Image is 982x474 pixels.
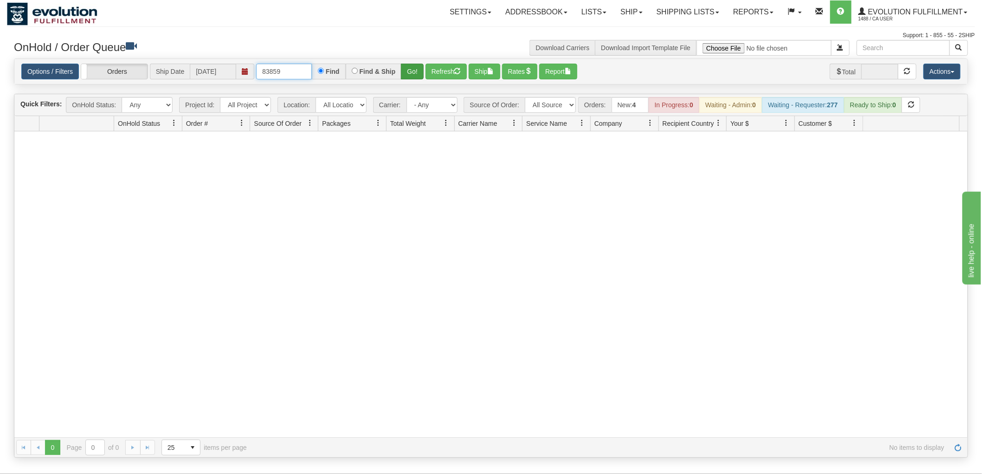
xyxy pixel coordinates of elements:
[663,119,714,128] span: Recipient Country
[601,44,691,52] a: Download Import Template File
[14,40,484,53] h3: OnHold / Order Queue
[21,64,79,79] a: Options / Filters
[459,119,497,128] span: Carrier Name
[697,40,832,56] input: Import
[799,119,832,128] span: Customer $
[575,115,590,131] a: Service Name filter column settings
[166,115,182,131] a: OnHold Status filter column settings
[779,115,795,131] a: Your $ filter column settings
[254,119,302,128] span: Source Of Order
[14,94,968,116] div: grid toolbar
[150,64,190,79] span: Ship Date
[260,444,944,451] span: No items to display
[498,0,575,24] a: Addressbook
[650,0,726,24] a: Shipping lists
[185,440,200,455] span: select
[924,64,961,79] button: Actions
[162,440,200,455] span: Page sizes drop down
[951,440,966,455] a: Refresh
[830,64,862,79] span: Total
[536,44,589,52] a: Download Carriers
[67,440,119,455] span: Page of 0
[464,97,525,113] span: Source Of Order:
[7,32,975,39] div: Support: 1 - 855 - 55 - 2SHIP
[360,68,396,75] label: Find & Ship
[649,97,699,113] div: In Progress:
[45,440,60,455] span: Page 0
[20,99,62,109] label: Quick Filters:
[370,115,386,131] a: Packages filter column settings
[633,101,636,109] strong: 4
[752,101,756,109] strong: 0
[401,64,424,79] button: Go!
[81,64,148,79] label: Orders
[373,97,407,113] span: Carrier:
[469,64,500,79] button: Ship
[857,40,950,56] input: Search
[118,119,160,128] span: OnHold Status
[950,40,968,56] button: Search
[690,101,693,109] strong: 0
[699,97,762,113] div: Waiting - Admin:
[443,0,498,24] a: Settings
[847,115,863,131] a: Customer $ filter column settings
[844,97,903,113] div: Ready to Ship:
[594,119,622,128] span: Company
[614,0,649,24] a: Ship
[866,8,963,16] span: Evolution Fulfillment
[302,115,318,131] a: Source Of Order filter column settings
[726,0,781,24] a: Reports
[439,115,454,131] a: Total Weight filter column settings
[168,443,180,452] span: 25
[66,97,122,113] span: OnHold Status:
[278,97,316,113] span: Location:
[730,119,749,128] span: Your $
[852,0,975,24] a: Evolution Fulfillment 1488 / CA User
[502,64,538,79] button: Rates
[162,440,247,455] span: items per page
[859,14,928,24] span: 1488 / CA User
[578,97,612,113] span: Orders:
[526,119,567,128] span: Service Name
[827,101,838,109] strong: 277
[643,115,659,131] a: Company filter column settings
[892,101,896,109] strong: 0
[186,119,208,128] span: Order #
[426,64,467,79] button: Refresh
[539,64,577,79] button: Report
[256,64,312,79] input: Order #
[7,2,97,26] img: logo1488.jpg
[506,115,522,131] a: Carrier Name filter column settings
[762,97,844,113] div: Waiting - Requester:
[179,97,220,113] span: Project Id:
[612,97,649,113] div: New:
[390,119,426,128] span: Total Weight
[711,115,726,131] a: Recipient Country filter column settings
[234,115,250,131] a: Order # filter column settings
[961,189,981,284] iframe: chat widget
[322,119,350,128] span: Packages
[575,0,614,24] a: Lists
[7,6,86,17] div: live help - online
[326,68,340,75] label: Find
